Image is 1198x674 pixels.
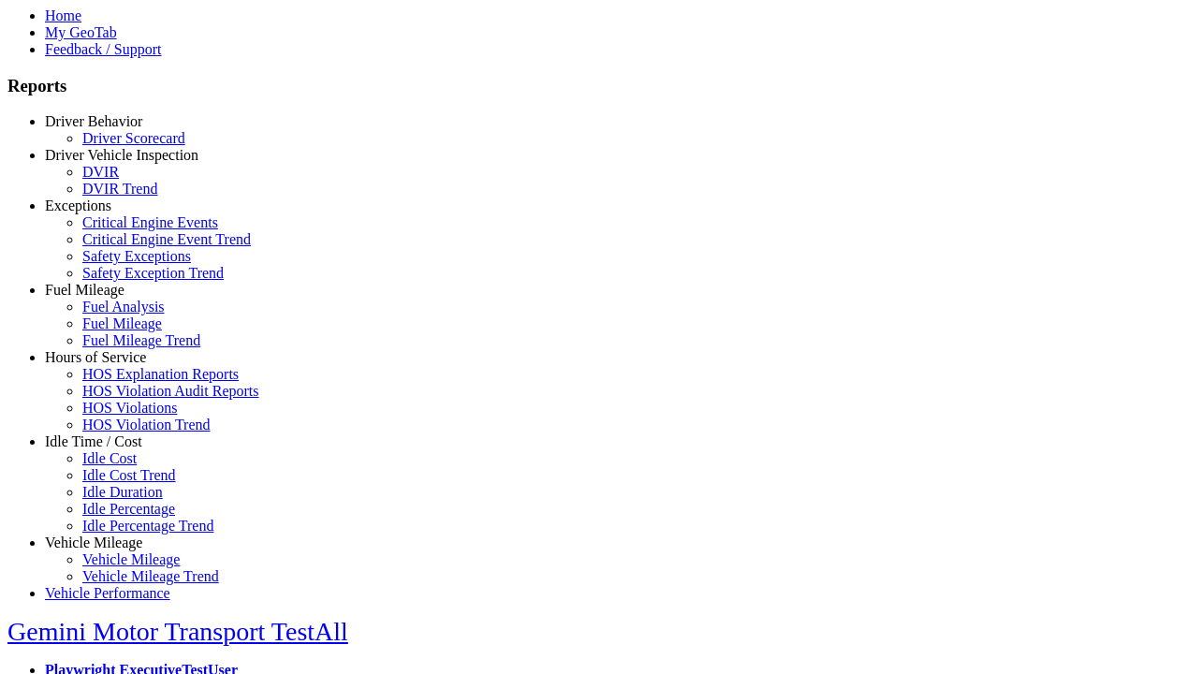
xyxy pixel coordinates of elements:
a: Idle Cost [82,450,137,466]
a: Safety Exception Trend [82,265,224,281]
a: Driver Behavior [45,113,142,129]
h3: Reports [7,76,1191,96]
a: Hours of Service [45,349,146,365]
a: Fuel Analysis [82,299,165,315]
a: Fuel Mileage [45,282,124,298]
a: Exceptions [45,198,111,213]
a: HOS Violation Audit Reports [82,383,259,399]
a: Vehicle Mileage [45,535,142,550]
a: Home [45,7,81,23]
a: Idle Percentage [82,501,175,517]
a: Critical Engine Event Trend [82,231,251,247]
a: Fuel Mileage [82,315,162,331]
a: DVIR Trend [82,181,157,197]
a: Vehicle Mileage Trend [82,568,219,584]
a: Vehicle Performance [45,585,170,601]
a: HOS Violation Trend [82,417,211,432]
a: Driver Scorecard [82,130,185,146]
a: My GeoTab [45,24,117,40]
a: Fuel Mileage Trend [82,332,200,348]
a: Idle Percentage Trend [82,518,213,534]
a: Idle Time / Cost [45,433,142,449]
a: HOS Violations [82,400,177,416]
a: Vehicle Mileage [82,551,180,567]
a: Safety Exceptions [82,248,191,264]
a: Feedback / Support [45,41,161,57]
a: Driver Vehicle Inspection [45,147,198,163]
a: Idle Duration [82,484,163,500]
a: DVIR [82,164,119,180]
a: Gemini Motor Transport TestAll [7,617,348,646]
a: Idle Cost Trend [82,467,176,483]
a: Critical Engine Events [82,214,218,230]
a: HOS Explanation Reports [82,366,239,382]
